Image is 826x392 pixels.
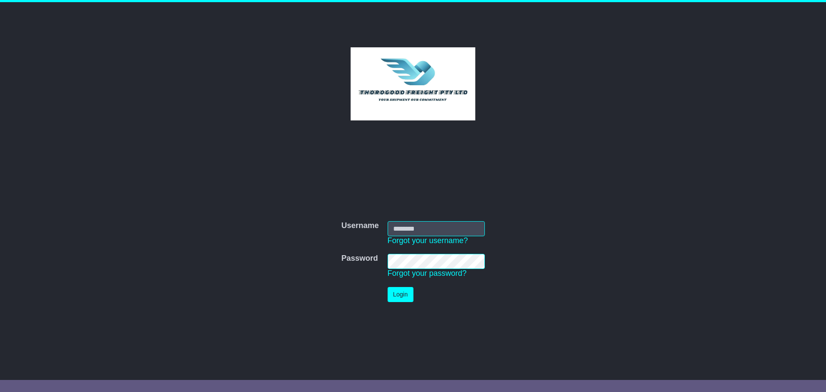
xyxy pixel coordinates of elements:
[388,236,468,245] a: Forgot your username?
[351,47,476,120] img: Thorogood Freight Pty Ltd
[341,254,378,263] label: Password
[388,287,413,302] button: Login
[341,221,379,231] label: Username
[388,269,467,278] a: Forgot your password?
